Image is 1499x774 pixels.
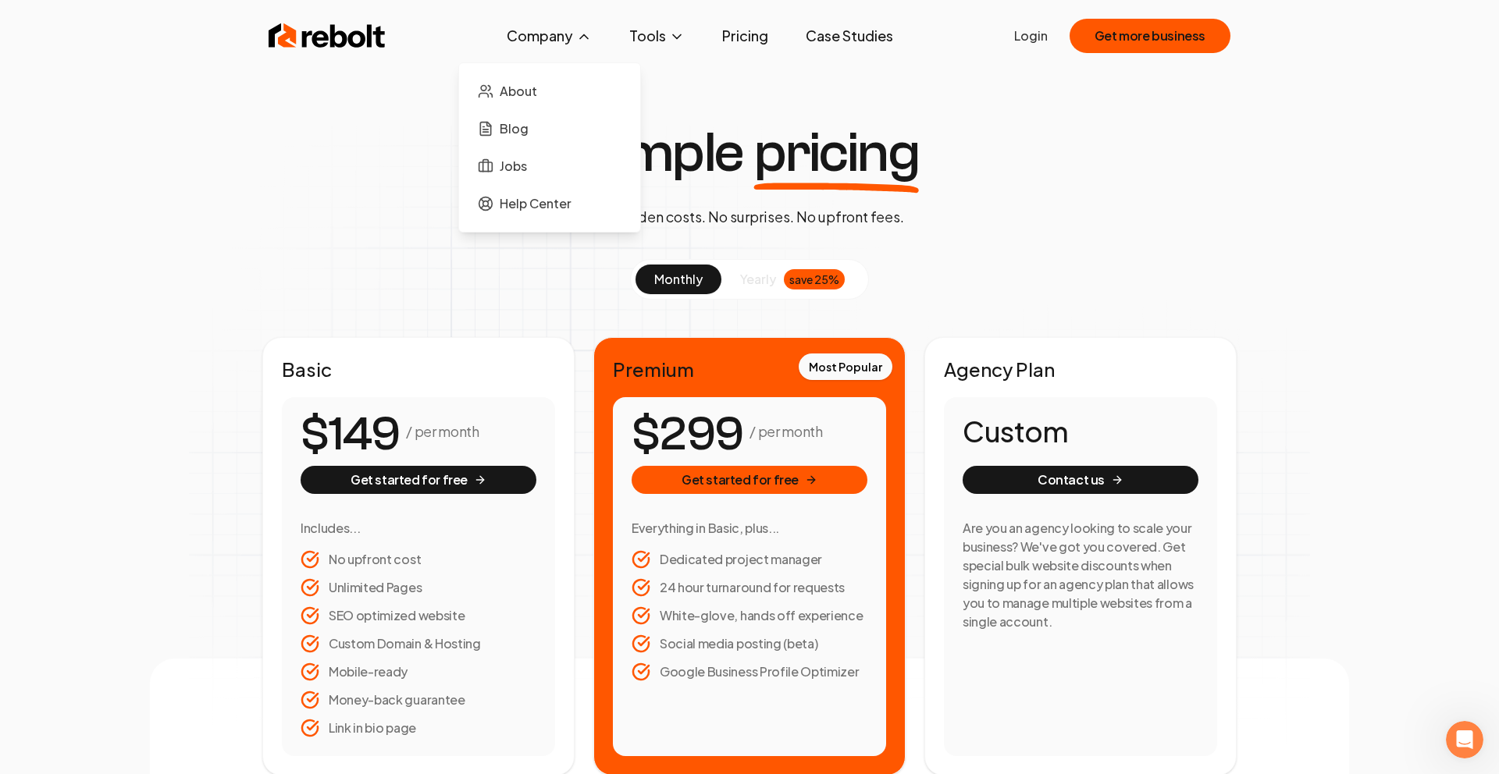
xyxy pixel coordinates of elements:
[1014,27,1048,45] a: Login
[963,519,1198,631] h3: Are you an agency looking to scale your business? We've got you covered. Get special bulk website...
[963,416,1198,447] h1: Custom
[754,125,920,181] span: pricing
[632,550,867,569] li: Dedicated project manager
[500,119,529,138] span: Blog
[963,466,1198,494] button: Contact us
[1070,19,1230,53] button: Get more business
[301,466,536,494] button: Get started for free
[740,270,776,289] span: yearly
[613,357,886,382] h2: Premium
[301,719,536,737] li: Link in bio page
[494,20,604,51] button: Company
[301,662,536,681] li: Mobile-ready
[301,634,536,653] li: Custom Domain & Hosting
[617,20,697,51] button: Tools
[654,271,703,287] span: monthly
[632,634,867,653] li: Social media posting (beta)
[636,265,721,294] button: monthly
[472,113,628,144] a: Blog
[944,357,1217,382] h2: Agency Plan
[632,606,867,625] li: White-glove, hands off experience
[472,76,628,107] a: About
[301,519,536,538] h3: Includes...
[632,578,867,597] li: 24 hour turnaround for requests
[472,151,628,182] a: Jobs
[500,194,571,213] span: Help Center
[301,550,536,569] li: No upfront cost
[406,421,479,442] p: / per month
[472,188,628,219] a: Help Center
[632,519,867,538] h3: Everything in Basic, plus...
[282,357,555,382] h2: Basic
[1446,721,1483,758] iframe: Intercom live chat
[799,353,892,380] div: Most Popular
[784,269,845,289] div: save 25%
[595,206,904,228] p: No hidden costs. No surprises. No upfront fees.
[632,662,867,681] li: Google Business Profile Optimizer
[301,578,536,597] li: Unlimited Pages
[580,125,920,181] h1: Simple
[301,691,536,709] li: Money-back guarantee
[721,265,863,294] button: yearlysave 25%
[749,421,822,442] p: / per month
[301,606,536,625] li: SEO optimized website
[793,20,906,51] a: Case Studies
[632,466,867,494] button: Get started for free
[500,157,527,176] span: Jobs
[269,20,386,51] img: Rebolt Logo
[500,82,537,101] span: About
[710,20,781,51] a: Pricing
